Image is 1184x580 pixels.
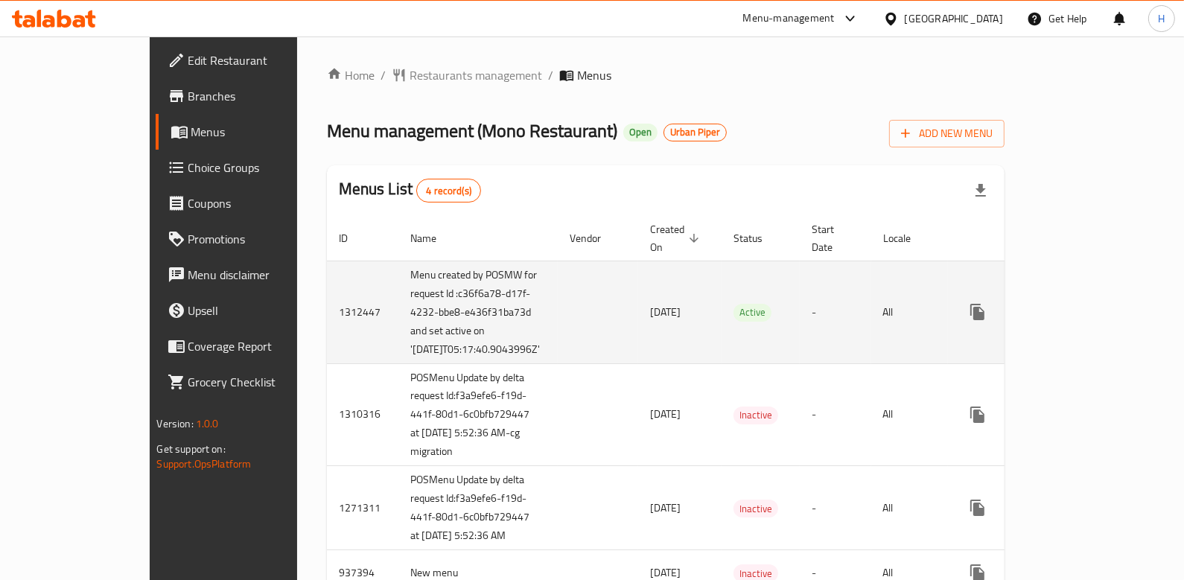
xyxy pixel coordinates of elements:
[188,337,336,355] span: Coverage Report
[812,220,853,256] span: Start Date
[196,414,219,433] span: 1.0.0
[327,261,398,363] td: 1312447
[733,500,778,517] div: Inactive
[156,150,348,185] a: Choice Groups
[650,302,681,322] span: [DATE]
[327,114,617,147] span: Menu management ( Mono Restaurant )
[743,10,835,28] div: Menu-management
[327,66,1005,84] nav: breadcrumb
[410,66,542,84] span: Restaurants management
[156,221,348,257] a: Promotions
[577,66,611,84] span: Menus
[733,229,782,247] span: Status
[339,178,481,203] h2: Menus List
[157,414,194,433] span: Version:
[188,87,336,105] span: Branches
[156,114,348,150] a: Menus
[871,466,948,550] td: All
[156,185,348,221] a: Coupons
[157,439,226,459] span: Get support on:
[623,126,658,138] span: Open
[650,220,704,256] span: Created On
[339,229,367,247] span: ID
[733,407,778,424] span: Inactive
[871,261,948,363] td: All
[996,294,1031,330] button: Change Status
[381,66,386,84] li: /
[410,229,456,247] span: Name
[871,363,948,466] td: All
[548,66,553,84] li: /
[392,66,542,84] a: Restaurants management
[156,328,348,364] a: Coverage Report
[188,230,336,248] span: Promotions
[948,216,1115,261] th: Actions
[1158,10,1165,27] span: H
[156,78,348,114] a: Branches
[157,454,252,474] a: Support.OpsPlatform
[733,407,778,424] div: Inactive
[188,51,336,69] span: Edit Restaurant
[570,229,620,247] span: Vendor
[156,257,348,293] a: Menu disclaimer
[417,184,480,198] span: 4 record(s)
[188,302,336,319] span: Upsell
[905,10,1003,27] div: [GEOGRAPHIC_DATA]
[960,294,996,330] button: more
[191,123,336,141] span: Menus
[623,124,658,141] div: Open
[733,500,778,517] span: Inactive
[664,126,726,138] span: Urban Piper
[398,466,558,550] td: POSMenu Update by delta request Id:f3a9efe6-f19d-441f-80d1-6c0bfb729447 at [DATE] 5:52:36 AM
[650,404,681,424] span: [DATE]
[901,124,993,143] span: Add New Menu
[800,363,871,466] td: -
[188,194,336,212] span: Coupons
[800,466,871,550] td: -
[963,173,999,208] div: Export file
[960,397,996,433] button: more
[960,490,996,526] button: more
[996,490,1031,526] button: Change Status
[327,466,398,550] td: 1271311
[398,261,558,363] td: Menu created by POSMW for request Id :c36f6a78-d17f-4232-bbe8-e436f31ba73d and set active on '[DA...
[733,304,771,322] div: Active
[188,159,336,176] span: Choice Groups
[188,266,336,284] span: Menu disclaimer
[327,363,398,466] td: 1310316
[733,304,771,321] span: Active
[650,498,681,517] span: [DATE]
[327,66,375,84] a: Home
[156,42,348,78] a: Edit Restaurant
[800,261,871,363] td: -
[883,229,930,247] span: Locale
[398,363,558,466] td: POSMenu Update by delta request Id:f3a9efe6-f19d-441f-80d1-6c0bfb729447 at [DATE] 5:52:36 AM-cg m...
[156,293,348,328] a: Upsell
[188,373,336,391] span: Grocery Checklist
[156,364,348,400] a: Grocery Checklist
[889,120,1005,147] button: Add New Menu
[996,397,1031,433] button: Change Status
